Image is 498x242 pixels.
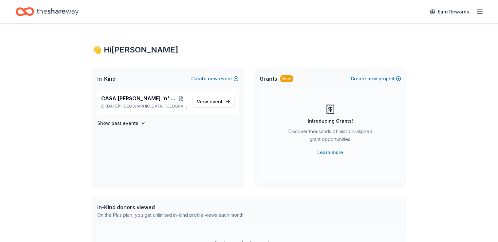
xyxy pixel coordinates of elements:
[280,75,293,82] div: New
[92,45,406,55] div: 👋 Hi [PERSON_NAME]
[351,75,401,83] button: Createnewproject
[193,96,235,108] a: View event
[16,4,79,19] a: Home
[317,149,343,156] a: Learn more
[101,94,175,102] span: CASA [PERSON_NAME] 'n' Jazz
[97,75,116,83] span: In-Kind
[260,75,277,83] span: Grants
[97,211,245,219] div: On the Plus plan, you get unlimited in-kind profile views each month.
[426,6,473,18] a: Earn Rewards
[122,104,187,109] span: [GEOGRAPHIC_DATA], [GEOGRAPHIC_DATA]
[197,98,223,106] span: View
[97,203,245,211] div: In-Kind donors viewed
[97,119,138,127] h4: Show past events
[210,99,223,104] span: event
[308,117,353,125] div: Introducing Grants!
[286,128,375,146] div: Discover thousands of mission-aligned grant opportunities.
[367,75,377,83] span: new
[191,75,239,83] button: Createnewevent
[101,104,187,109] p: [DATE] •
[208,75,218,83] span: new
[97,119,146,127] button: Show past events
